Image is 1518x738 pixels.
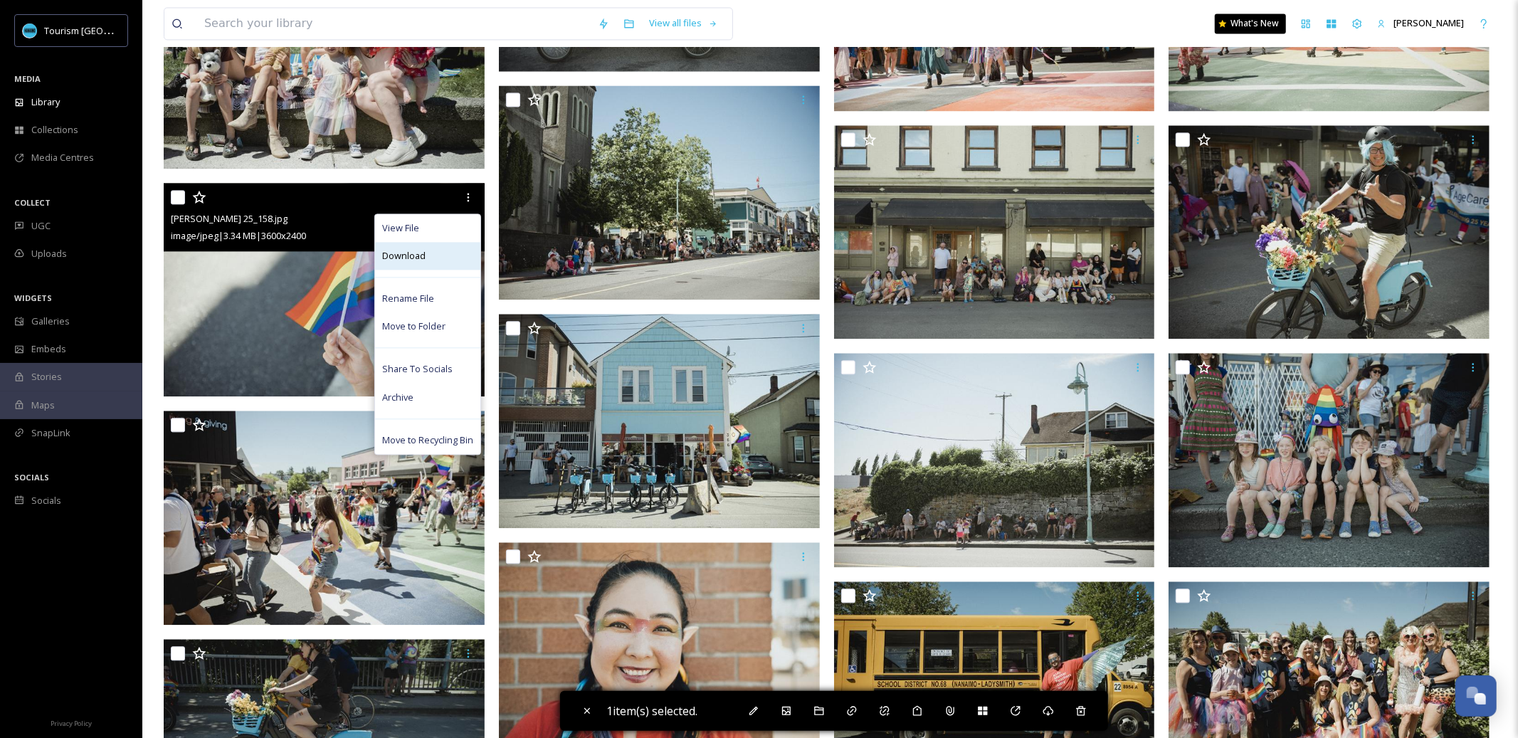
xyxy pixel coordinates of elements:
[382,221,419,235] span: View File
[1169,353,1490,567] img: Nan Pride 25_30.jpg
[31,342,66,356] span: Embeds
[51,719,92,728] span: Privacy Policy
[607,703,698,719] span: 1 item(s) selected.
[1455,675,1497,717] button: Open Chat
[31,315,70,328] span: Galleries
[31,219,51,233] span: UGC
[834,125,1155,339] img: Nan Pride 25_59.jpg
[382,320,446,333] span: Move to Folder
[197,8,591,39] input: Search your library
[31,123,78,137] span: Collections
[382,292,434,305] span: Rename File
[31,95,60,109] span: Library
[171,212,288,225] span: [PERSON_NAME] 25_158.jpg
[31,247,67,260] span: Uploads
[31,426,70,440] span: SnapLink
[171,229,306,242] span: image/jpeg | 3.34 MB | 3600 x 2400
[51,714,92,731] a: Privacy Policy
[31,399,55,412] span: Maps
[499,85,820,300] img: Nan Pride 25_34.jpg
[834,353,1155,567] img: Nan Pride 25_33.jpg
[164,182,485,396] img: Nan Pride 25_158.jpg
[14,472,49,483] span: SOCIALS
[642,9,725,37] a: View all files
[1215,14,1286,33] a: What's New
[1393,16,1464,29] span: [PERSON_NAME]
[31,494,61,507] span: Socials
[31,151,94,164] span: Media Centres
[1169,125,1490,339] img: Nan Pride 25_68 .jpg
[14,197,51,208] span: COLLECT
[23,23,37,38] img: tourism_nanaimo_logo.jpeg
[164,411,485,625] img: Nan Pride 25_102.jpg
[499,314,820,528] img: Nan Pride 25_12.jpg
[14,292,52,303] span: WIDGETS
[14,73,41,84] span: MEDIA
[382,249,426,263] span: Download
[1370,9,1471,37] a: [PERSON_NAME]
[382,362,453,376] span: Share To Socials
[382,391,413,404] span: Archive
[44,23,172,37] span: Tourism [GEOGRAPHIC_DATA]
[382,433,473,447] span: Move to Recycling Bin
[31,370,62,384] span: Stories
